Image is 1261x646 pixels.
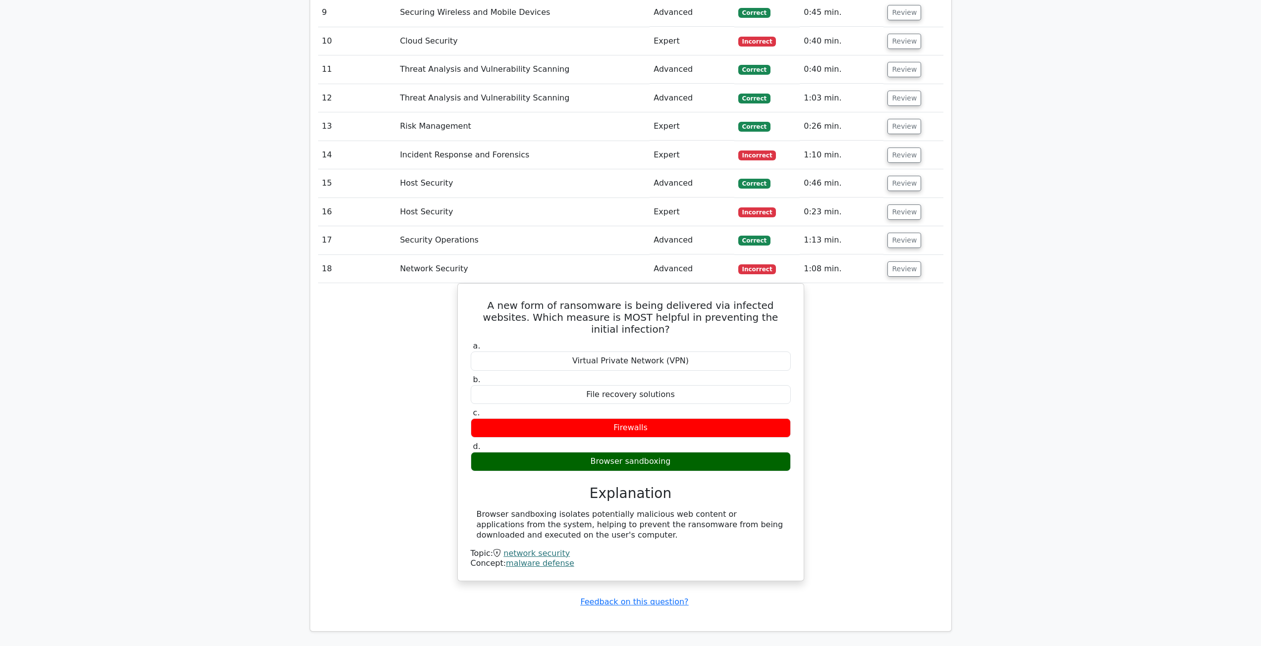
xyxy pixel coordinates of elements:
td: 0:40 min. [800,55,883,84]
td: Expert [650,141,734,169]
button: Review [887,34,921,49]
button: Review [887,233,921,248]
div: Virtual Private Network (VPN) [471,351,791,371]
button: Review [887,5,921,20]
td: Advanced [650,169,734,198]
td: 10 [318,27,396,55]
span: Incorrect [738,264,776,274]
td: 0:46 min. [800,169,883,198]
td: Threat Analysis and Vulnerability Scanning [396,55,650,84]
td: Host Security [396,198,650,226]
td: 11 [318,55,396,84]
td: Risk Management [396,112,650,141]
td: Advanced [650,255,734,283]
td: 0:23 min. [800,198,883,226]
div: Firewalls [471,418,791,438]
button: Review [887,148,921,163]
div: File recovery solutions [471,385,791,404]
span: d. [473,442,481,451]
h5: A new form of ransomware is being delivered via infected websites. Which measure is MOST helpful ... [470,299,792,335]
td: Security Operations [396,226,650,254]
td: Advanced [650,55,734,84]
td: 1:03 min. [800,84,883,112]
td: Threat Analysis and Vulnerability Scanning [396,84,650,112]
span: a. [473,341,481,350]
td: 12 [318,84,396,112]
td: Expert [650,27,734,55]
a: network security [503,548,570,558]
span: Correct [738,65,770,75]
td: 16 [318,198,396,226]
div: Topic: [471,548,791,559]
td: 17 [318,226,396,254]
span: c. [473,408,480,417]
span: Correct [738,179,770,189]
td: 14 [318,141,396,169]
div: Browser sandboxing isolates potentially malicious web content or applications from the system, he... [477,509,785,540]
td: Host Security [396,169,650,198]
button: Review [887,119,921,134]
td: 13 [318,112,396,141]
td: 1:10 min. [800,141,883,169]
span: Incorrect [738,207,776,217]
span: Correct [738,122,770,132]
td: 0:26 min. [800,112,883,141]
button: Review [887,261,921,277]
td: 0:40 min. [800,27,883,55]
a: Feedback on this question? [580,597,688,606]
h3: Explanation [477,485,785,502]
span: Correct [738,8,770,18]
span: b. [473,375,481,384]
td: Cloud Security [396,27,650,55]
div: Browser sandboxing [471,452,791,471]
button: Review [887,176,921,191]
td: Expert [650,198,734,226]
button: Review [887,62,921,77]
button: Review [887,91,921,106]
td: Expert [650,112,734,141]
span: Correct [738,94,770,103]
span: Incorrect [738,37,776,47]
td: Incident Response and Forensics [396,141,650,169]
td: 18 [318,255,396,283]
td: 1:13 min. [800,226,883,254]
td: 15 [318,169,396,198]
td: Advanced [650,84,734,112]
td: Network Security [396,255,650,283]
span: Correct [738,236,770,246]
td: 1:08 min. [800,255,883,283]
a: malware defense [506,558,574,568]
span: Incorrect [738,150,776,160]
button: Review [887,204,921,220]
div: Concept: [471,558,791,569]
td: Advanced [650,226,734,254]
